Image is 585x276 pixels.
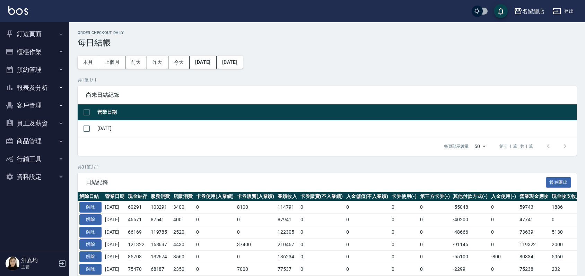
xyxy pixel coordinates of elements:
td: 0 [235,226,276,238]
button: 行銷工具 [3,150,67,168]
td: 0 [299,201,344,214]
td: [DATE] [103,263,126,276]
td: 46571 [126,214,149,226]
td: 0 [390,263,418,276]
td: [DATE] [103,238,126,251]
button: 報表及分析 [3,79,67,97]
td: 0 [299,226,344,238]
td: 75470 [126,263,149,276]
button: 名留總店 [511,4,547,18]
td: [DATE] [103,214,126,226]
td: 0 [390,201,418,214]
img: Person [6,257,19,270]
div: 名留總店 [522,7,544,16]
button: 釘選頁面 [3,25,67,43]
th: 業績收入 [276,192,299,201]
td: 136234 [276,251,299,263]
button: 昨天 [147,56,168,69]
td: -55048 [451,201,489,214]
td: 0 [489,226,518,238]
th: 入金儲值(不入業績) [344,192,390,201]
td: 0 [235,251,276,263]
td: 0 [344,251,390,263]
td: 0 [489,214,518,226]
td: -40200 [451,214,489,226]
td: 0 [489,238,518,251]
td: 0 [344,214,390,226]
button: 報表匯出 [546,177,571,188]
button: 解除 [79,214,102,225]
button: 本月 [78,56,99,69]
span: 日結紀錄 [86,179,546,186]
td: 0 [390,238,418,251]
th: 現金結存 [126,192,149,201]
a: 報表匯出 [546,179,571,185]
button: 登出 [550,5,577,18]
th: 第三方卡券(-) [418,192,452,201]
td: [DATE] [103,251,126,263]
td: 2520 [172,226,194,238]
button: 解除 [79,227,102,238]
td: 77537 [276,263,299,276]
button: save [494,4,508,18]
td: 5960 [550,251,583,263]
th: 卡券使用(入業績) [194,192,235,201]
td: 0 [550,214,583,226]
button: 解除 [79,202,102,213]
td: 0 [194,226,235,238]
td: 87941 [276,214,299,226]
p: 主管 [21,264,56,270]
td: 0 [418,226,452,238]
td: 2350 [172,263,194,276]
td: 68187 [149,263,172,276]
th: 營業現金應收 [518,192,550,201]
button: 預約管理 [3,61,67,79]
td: [DATE] [103,226,126,238]
td: [DATE] [96,120,577,137]
th: 營業日期 [96,104,577,121]
td: 80334 [518,251,550,263]
td: 0 [235,214,276,226]
p: 第 1–1 筆 共 1 筆 [499,143,533,149]
th: 卡券販賣(不入業績) [299,192,344,201]
button: 櫃檯作業 [3,43,67,61]
td: 122305 [276,226,299,238]
div: 50 [472,137,488,156]
button: 今天 [168,56,190,69]
img: Logo [8,6,28,15]
button: 解除 [79,251,102,262]
th: 服務消費 [149,192,172,201]
button: 商品管理 [3,132,67,150]
p: 共 31 筆, 1 / 1 [78,164,577,170]
span: 尚未日結紀錄 [86,92,568,98]
button: 前天 [125,56,147,69]
td: 114791 [276,201,299,214]
td: -48666 [451,226,489,238]
th: 入金使用(-) [489,192,518,201]
td: 7000 [235,263,276,276]
td: 0 [344,238,390,251]
td: 0 [344,201,390,214]
td: 0 [418,214,452,226]
td: [DATE] [103,201,126,214]
td: -800 [489,251,518,263]
td: 4430 [172,238,194,251]
button: 解除 [79,239,102,250]
th: 營業日期 [103,192,126,201]
button: 員工及薪資 [3,114,67,132]
td: 0 [418,238,452,251]
button: 上個月 [99,56,125,69]
td: 103291 [149,201,172,214]
button: 資料設定 [3,168,67,186]
td: -55100 [451,251,489,263]
p: 共 1 筆, 1 / 1 [78,77,577,83]
td: 0 [390,251,418,263]
td: 400 [172,214,194,226]
th: 現金收支收入 [550,192,583,201]
td: 3560 [172,251,194,263]
td: -2299 [451,263,489,276]
td: 59743 [518,201,550,214]
button: [DATE] [190,56,216,69]
th: 卡券使用(-) [390,192,418,201]
td: 0 [390,226,418,238]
